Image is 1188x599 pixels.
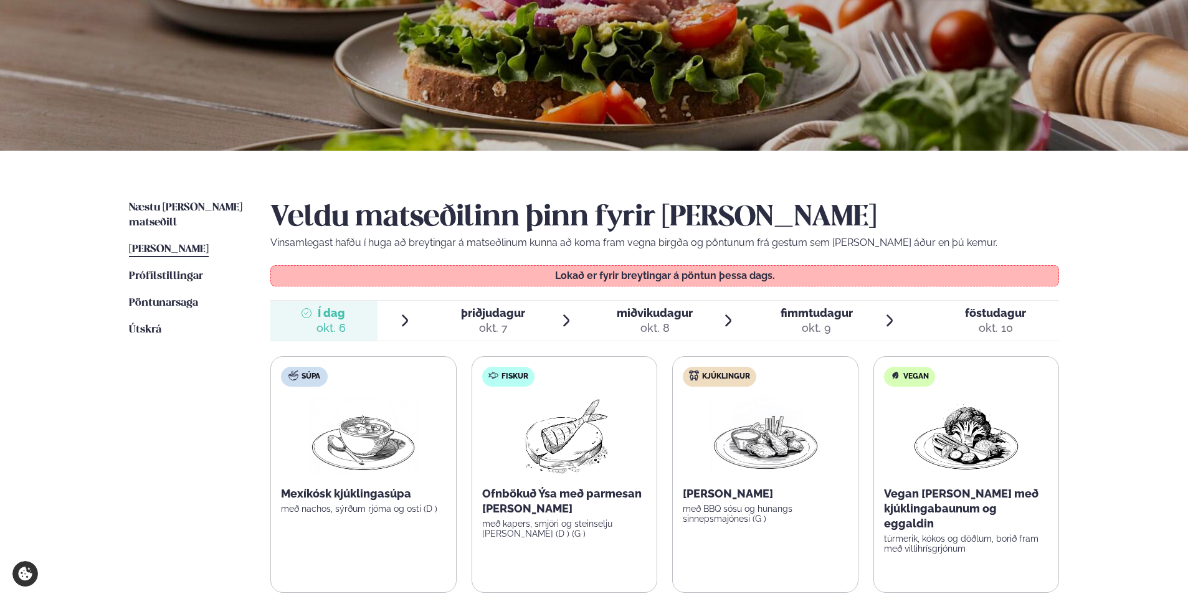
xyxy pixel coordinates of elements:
p: Lokað er fyrir breytingar á pöntun þessa dags. [283,271,1047,281]
h2: Veldu matseðilinn þinn fyrir [PERSON_NAME] [270,200,1059,235]
img: Chicken-wings-legs.png [710,397,820,476]
a: Pöntunarsaga [129,296,198,311]
span: miðvikudagur [617,306,693,319]
span: [PERSON_NAME] [129,244,209,255]
p: [PERSON_NAME] [683,486,848,501]
span: fimmtudagur [781,306,853,319]
div: okt. 6 [316,321,346,336]
span: Næstu [PERSON_NAME] matseðill [129,202,242,228]
img: soup.svg [288,370,298,380]
div: okt. 9 [781,321,853,336]
span: Í dag [316,306,346,321]
p: Vegan [PERSON_NAME] með kjúklingabaunum og eggaldin [884,486,1049,531]
div: okt. 10 [965,321,1026,336]
span: Súpa [302,372,320,382]
span: Prófílstillingar [129,271,203,281]
span: Kjúklingur [702,372,750,382]
img: Vegan.png [911,397,1021,476]
span: Pöntunarsaga [129,298,198,308]
a: Prófílstillingar [129,269,203,284]
div: okt. 7 [461,321,525,336]
span: Fiskur [501,372,528,382]
a: Næstu [PERSON_NAME] matseðill [129,200,245,230]
span: Vegan [903,372,929,382]
a: Cookie settings [12,561,38,587]
a: Útskrá [129,323,161,337]
img: Fish.png [509,397,619,476]
p: með BBQ sósu og hunangs sinnepsmajónesi (G ) [683,504,848,524]
a: [PERSON_NAME] [129,242,209,257]
img: fish.svg [488,370,498,380]
p: með kapers, smjöri og steinselju [PERSON_NAME] (D ) (G ) [482,519,647,539]
p: Vinsamlegast hafðu í huga að breytingar á matseðlinum kunna að koma fram vegna birgða og pöntunum... [270,235,1059,250]
p: Ofnbökuð Ýsa með parmesan [PERSON_NAME] [482,486,647,516]
span: föstudagur [965,306,1026,319]
p: túrmerik, kókos og döðlum, borið fram með villihrísgrjónum [884,534,1049,554]
img: chicken.svg [689,370,699,380]
p: með nachos, sýrðum rjóma og osti (D ) [281,504,446,514]
div: okt. 8 [617,321,693,336]
p: Mexíkósk kjúklingasúpa [281,486,446,501]
img: Vegan.svg [890,370,900,380]
img: Soup.png [308,397,418,476]
span: þriðjudagur [461,306,525,319]
span: Útskrá [129,324,161,335]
